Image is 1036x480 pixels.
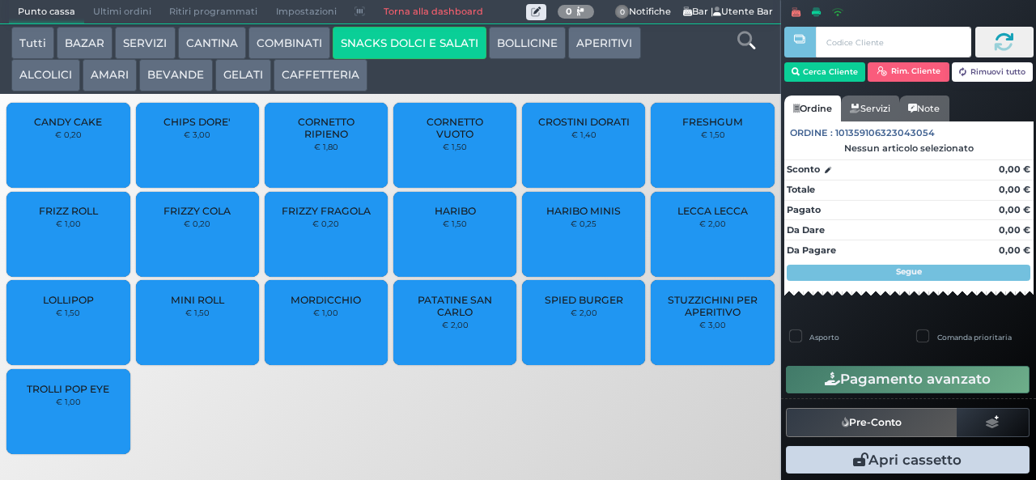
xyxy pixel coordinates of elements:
[160,1,266,23] span: Ritiri programmati
[313,308,338,317] small: € 1,00
[43,294,94,306] span: LOLLIPOP
[57,27,113,59] button: BAZAR
[184,130,210,139] small: € 3,00
[248,27,330,59] button: COMBINATI
[274,59,367,91] button: CAFFETTERIA
[178,27,246,59] button: CANTINA
[163,205,231,217] span: FRIZZY COLA
[435,205,476,217] span: HARIBO
[115,27,175,59] button: SERVIZI
[171,294,224,306] span: MINI ROLL
[868,62,949,82] button: Rim. Cliente
[999,204,1030,215] strong: 0,00 €
[215,59,271,91] button: GELATI
[267,1,346,23] span: Impostazioni
[790,126,833,140] span: Ordine :
[83,59,137,91] button: AMARI
[374,1,491,23] a: Torna alla dashboard
[664,294,761,318] span: STUZZICHINI PER APERITIVO
[787,244,836,256] strong: Da Pagare
[84,1,160,23] span: Ultimi ordini
[185,308,210,317] small: € 1,50
[677,205,748,217] span: LECCA LECCA
[27,383,109,395] span: TROLLI POP EYE
[615,5,630,19] span: 0
[566,6,572,17] b: 0
[184,219,210,228] small: € 0,20
[39,205,98,217] span: FRIZZ ROLL
[278,116,375,140] span: CORNETTO RIPIENO
[899,96,949,121] a: Note
[56,308,80,317] small: € 1,50
[784,96,841,121] a: Ordine
[11,27,54,59] button: Tutti
[896,266,922,277] strong: Segue
[489,27,566,59] button: BOLLICINE
[314,142,338,151] small: € 1,80
[139,59,212,91] button: BEVANDE
[407,116,503,140] span: CORNETTO VUOTO
[699,219,726,228] small: € 2,00
[545,294,623,306] span: SPIED BURGER
[291,294,361,306] span: MORDICCHIO
[442,320,469,329] small: € 2,00
[571,308,597,317] small: € 2,00
[571,130,597,139] small: € 1,40
[787,224,825,236] strong: Da Dare
[784,62,866,82] button: Cerca Cliente
[55,130,82,139] small: € 0,20
[56,397,81,406] small: € 1,00
[937,332,1012,342] label: Comanda prioritaria
[809,332,839,342] label: Asporto
[787,204,821,215] strong: Pagato
[999,224,1030,236] strong: 0,00 €
[546,205,621,217] span: HARIBO MINIS
[333,27,486,59] button: SNACKS DOLCI E SALATI
[841,96,899,121] a: Servizi
[784,142,1034,154] div: Nessun articolo selezionato
[282,205,371,217] span: FRIZZY FRAGOLA
[443,219,467,228] small: € 1,50
[816,27,970,57] input: Codice Cliente
[999,164,1030,175] strong: 0,00 €
[999,184,1030,195] strong: 0,00 €
[163,116,231,128] span: CHIPS DORE'
[312,219,339,228] small: € 0,20
[443,142,467,151] small: € 1,50
[568,27,640,59] button: APERITIVI
[34,116,102,128] span: CANDY CAKE
[786,408,957,437] button: Pre-Conto
[11,59,80,91] button: ALCOLICI
[999,244,1030,256] strong: 0,00 €
[407,294,503,318] span: PATATINE SAN CARLO
[538,116,630,128] span: CROSTINI DORATI
[835,126,935,140] span: 101359106323043054
[787,163,820,176] strong: Sconto
[699,320,726,329] small: € 3,00
[9,1,84,23] span: Punto cassa
[952,62,1034,82] button: Rimuovi tutto
[701,130,725,139] small: € 1,50
[787,184,815,195] strong: Totale
[682,116,743,128] span: FRESHGUM
[56,219,81,228] small: € 1,00
[571,219,597,228] small: € 0,25
[786,446,1030,474] button: Apri cassetto
[786,366,1030,393] button: Pagamento avanzato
